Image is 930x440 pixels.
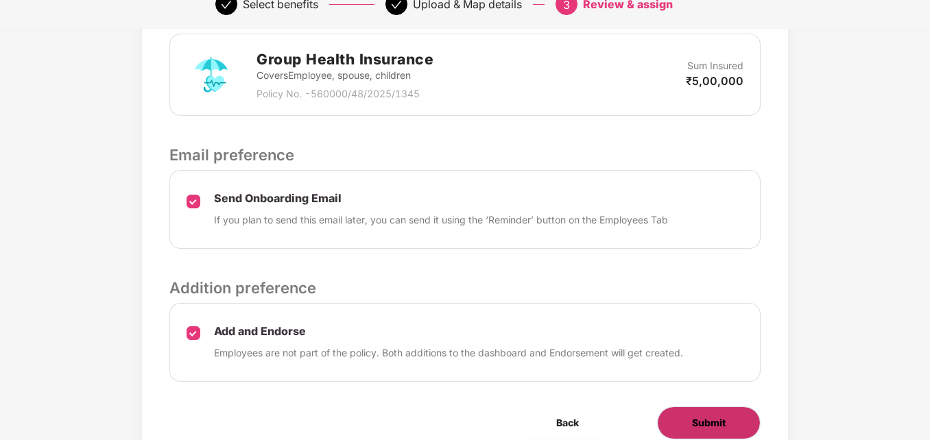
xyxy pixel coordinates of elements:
[686,73,743,88] p: ₹5,00,000
[169,276,761,300] p: Addition preference
[522,406,613,439] button: Back
[257,86,433,101] p: Policy No. - 560000/48/2025/1345
[692,415,726,430] span: Submit
[657,406,761,439] button: Submit
[257,48,433,71] h2: Group Health Insurance
[187,50,236,99] img: svg+xml;base64,PHN2ZyB4bWxucz0iaHR0cDovL3d3dy53My5vcmcvMjAwMC9zdmciIHdpZHRoPSI3MiIgaGVpZ2h0PSI3Mi...
[214,191,668,206] p: Send Onboarding Email
[214,324,683,339] p: Add and Endorse
[214,345,683,360] p: Employees are not part of the policy. Both additions to the dashboard and Endorsement will get cr...
[169,143,761,167] p: Email preference
[687,58,743,73] p: Sum Insured
[257,68,433,83] p: Covers Employee, spouse, children
[214,212,668,228] p: If you plan to send this email later, you can send it using the ‘Reminder’ button on the Employee...
[556,415,579,430] span: Back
